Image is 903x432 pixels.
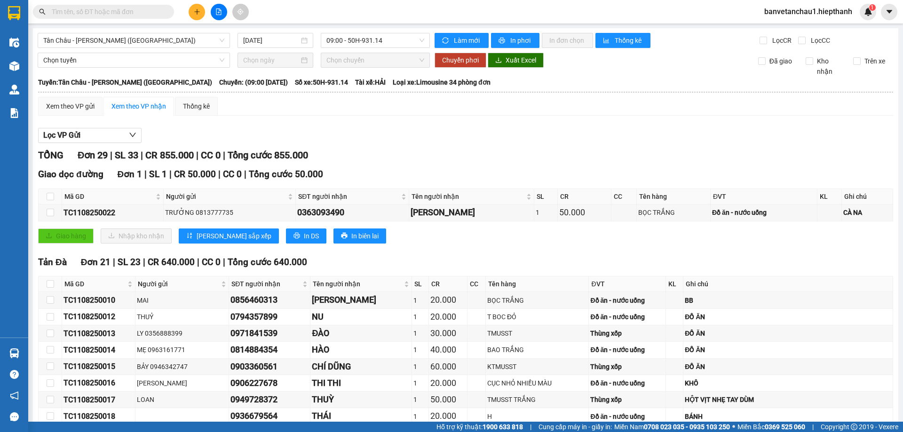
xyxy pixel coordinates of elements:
td: ĐÀO [310,325,412,342]
td: CHÍ DŨNG [310,359,412,375]
td: 0903360561 [229,359,310,375]
span: down [129,131,136,139]
button: downloadNhập kho nhận [101,228,172,243]
span: Đơn 29 [78,149,108,161]
div: Đồ ăn - nước uống [590,411,664,422]
div: Thống kê [183,101,210,111]
td: TC1108250016 [62,375,135,392]
div: 20.000 [430,377,466,390]
div: 0794357899 [230,310,309,323]
div: 20.000 [430,310,466,323]
div: 0936679564 [230,409,309,423]
th: CR [429,276,467,292]
div: THI THI [312,377,410,390]
td: 0936679564 [229,408,310,424]
div: 1 [413,411,427,422]
div: Đồ ăn - nước uống [590,295,664,306]
div: Đồ ăn - nước uống [590,312,664,322]
input: 11/08/2025 [243,35,299,46]
div: TMUSST TRẮNG [487,394,587,405]
th: CR [558,189,612,204]
div: 1 [536,207,556,218]
div: ĐỒ ĂN [685,312,891,322]
span: [PERSON_NAME] sắp xếp [197,231,271,241]
td: TC1108250015 [62,359,135,375]
div: TMUSST [487,328,587,338]
div: KTMUSST [487,361,587,372]
td: TC1108250014 [62,342,135,358]
td: THI THI [310,375,412,392]
td: TC1108250022 [62,204,164,221]
div: Đồ ăn - nước uống [712,207,816,218]
td: TC1108250018 [62,408,135,424]
div: 60.000 [430,360,466,373]
span: Chọn chuyến [326,53,424,67]
span: Số xe: 50H-931.14 [295,77,348,87]
span: bar-chart [603,37,611,45]
div: 30.000 [430,327,466,340]
th: ĐVT [589,276,666,292]
span: printer [499,37,507,45]
div: BỌC TRẮNG [638,207,709,218]
div: 0971841539 [230,327,309,340]
span: | [223,257,225,267]
div: 0814884354 [230,343,309,356]
span: | [218,169,221,180]
th: SL [412,276,429,292]
span: Người gửi [166,191,286,202]
td: NGỌC OANH [409,204,534,221]
span: CR 640.000 [148,257,195,267]
span: Mã GD [64,191,154,202]
span: In biên lai [351,231,379,241]
span: Hỗ trợ kỹ thuật: [436,422,523,432]
span: Tổng cước 50.000 [249,169,323,180]
span: | [196,149,198,161]
span: Làm mới [454,35,481,46]
button: printerIn DS [286,228,326,243]
span: | [144,169,147,180]
div: HỘT VỊT NHẸ TAY DÙM [685,394,891,405]
div: 0949728372 [230,393,309,406]
strong: 0369 525 060 [765,423,805,431]
div: T BOC ĐỎ [487,312,587,322]
input: Chọn ngày [243,55,299,65]
div: 50.000 [559,206,610,219]
button: printerIn biên lai [333,228,386,243]
button: bar-chartThống kê [595,33,650,48]
span: Lọc VP Gửi [43,129,80,141]
img: icon-new-feature [864,8,872,16]
td: 0906227678 [229,375,310,392]
div: H [487,411,587,422]
div: MAI [137,295,228,306]
button: syncLàm mới [435,33,489,48]
span: | [244,169,246,180]
td: THÙY TRANG [310,292,412,308]
div: Thùng xốp [590,394,664,405]
span: Mã GD [64,279,126,289]
div: 0906227678 [230,377,309,390]
input: Tìm tên, số ĐT hoặc mã đơn [52,7,163,17]
div: TC1108250012 [63,311,134,322]
div: HÀO [312,343,410,356]
div: TC1108250016 [63,377,134,389]
div: ĐÀO [312,327,410,340]
span: | [197,257,199,267]
div: 20.000 [430,293,466,306]
span: printer [293,232,300,240]
span: Miền Nam [614,422,730,432]
th: CC [611,189,637,204]
img: solution-icon [9,108,19,118]
div: THUỶ [137,312,228,322]
sup: 1 [869,4,876,11]
div: BÁNH [685,411,891,422]
span: question-circle [10,370,19,379]
div: TC1108250017 [63,394,134,406]
button: file-add [211,4,227,20]
span: ⚪️ [732,425,735,429]
span: CC 0 [223,169,242,180]
span: plus [194,8,200,15]
span: file-add [215,8,222,15]
img: warehouse-icon [9,61,19,71]
button: printerIn phơi [491,33,539,48]
span: | [530,422,531,432]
